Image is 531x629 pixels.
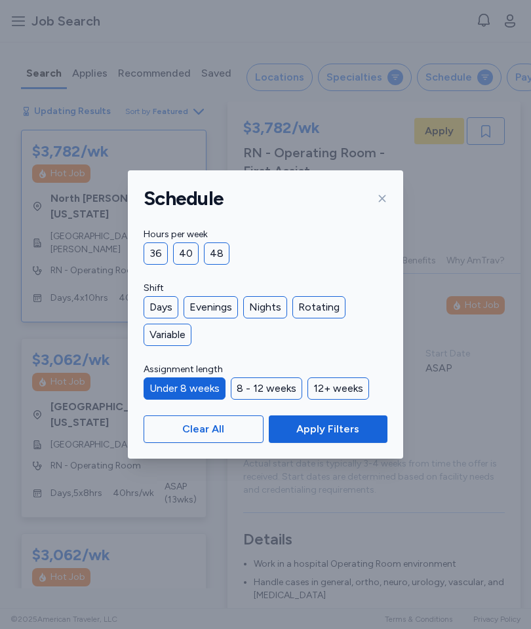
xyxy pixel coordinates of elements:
[144,377,226,400] div: Under 8 weeks
[144,227,387,242] label: Hours per week
[231,377,302,400] div: 8 - 12 weeks
[144,362,387,377] label: Assignment length
[144,415,264,443] button: Clear All
[204,242,229,265] div: 48
[307,377,369,400] div: 12+ weeks
[173,242,199,265] div: 40
[144,242,168,265] div: 36
[269,415,387,443] button: Apply Filters
[144,280,387,296] label: Shift
[292,296,345,318] div: Rotating
[184,296,238,318] div: Evenings
[144,296,178,318] div: Days
[144,186,224,211] h1: Schedule
[144,324,191,346] div: Variable
[296,421,359,437] span: Apply Filters
[243,296,287,318] div: Nights
[182,421,224,437] span: Clear All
